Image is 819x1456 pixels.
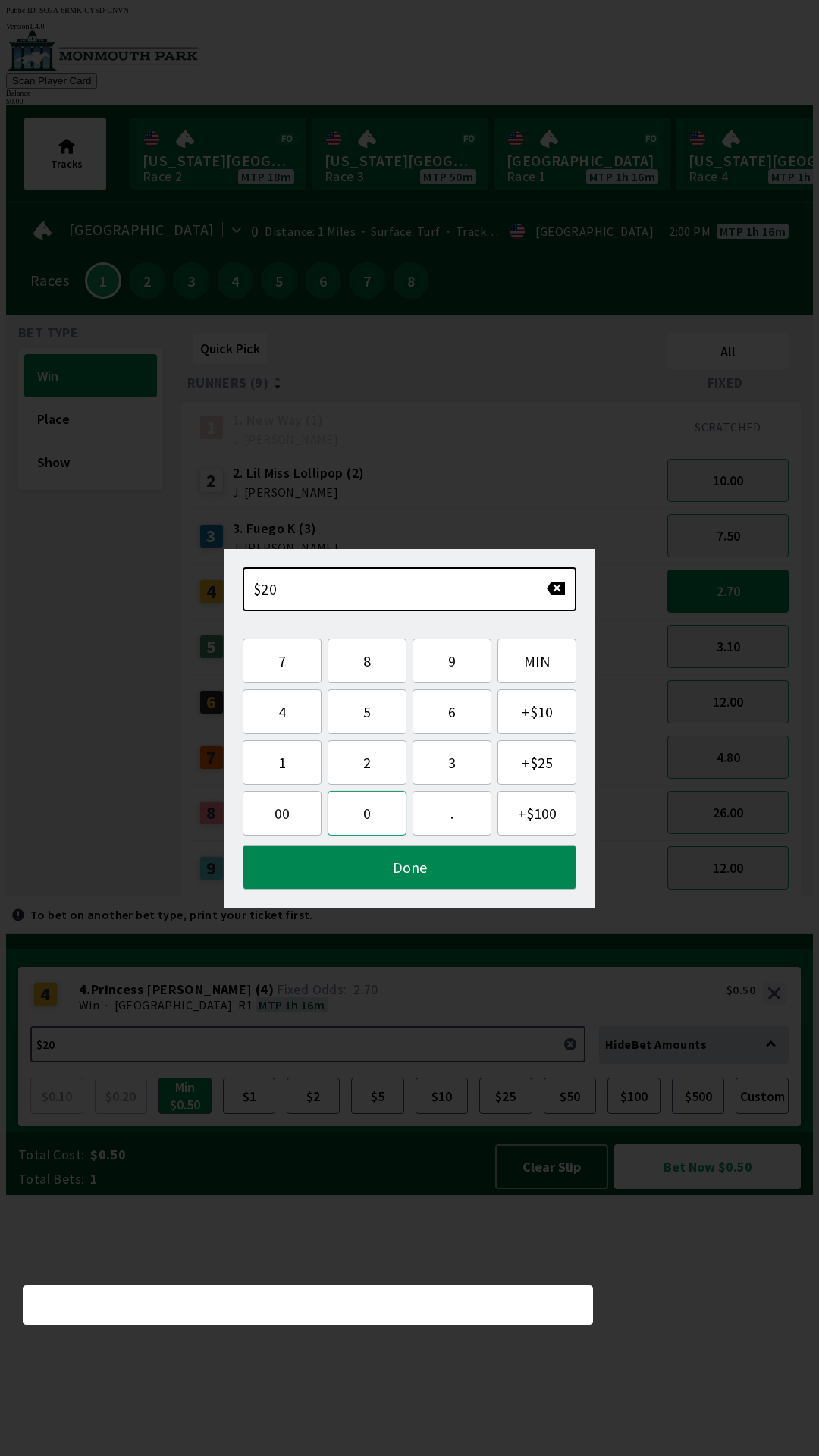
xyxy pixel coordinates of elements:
[328,689,406,734] button: 5
[340,651,394,670] span: 8
[425,702,479,721] span: 6
[340,753,394,772] span: 2
[243,791,322,836] button: 00
[510,651,563,670] span: MIN
[256,804,309,823] span: 00
[425,651,479,670] span: 9
[413,689,491,734] button: 6
[497,689,576,734] button: +$10
[256,702,309,721] span: 4
[243,845,576,890] button: Done
[256,858,563,877] span: Done
[328,639,406,683] button: 8
[413,791,491,836] button: .
[328,740,406,785] button: 2
[413,740,491,785] button: 3
[510,753,563,772] span: + $25
[253,579,277,598] span: $20
[243,639,322,683] button: 7
[510,702,563,721] span: + $10
[497,639,576,683] button: MIN
[413,639,491,683] button: 9
[497,740,576,785] button: +$25
[340,702,394,721] span: 5
[497,791,576,836] button: +$100
[243,689,322,734] button: 4
[328,791,406,836] button: 0
[243,740,322,785] button: 1
[510,804,563,823] span: + $100
[425,804,479,823] span: .
[425,753,479,772] span: 3
[256,651,309,670] span: 7
[256,753,309,772] span: 1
